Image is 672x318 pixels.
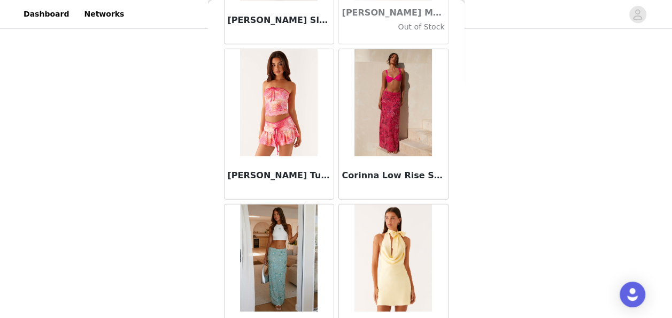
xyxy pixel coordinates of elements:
a: Dashboard [17,2,75,26]
img: Cory Cowl Scarf Mini Dress - Sunny Yellow [354,205,432,312]
div: Open Intercom Messenger [620,282,645,307]
img: Corbin Tube Top - Flamingo Fling [240,49,318,156]
h3: [PERSON_NAME] Tube Top - Flamingo Fling [228,169,330,182]
h3: Corinna Low Rise Sequin Maxi Skirt - Fuchsia [342,169,445,182]
h3: [PERSON_NAME] Sleeve Mini Dress - Pink [228,14,330,27]
div: avatar [632,6,643,23]
img: Corinna Low Rise Sequin Maxi Skirt - Fuchsia [354,49,432,156]
a: Networks [78,2,130,26]
img: Corinna Low Rise Sequin Maxi Skirt - Mint [240,205,318,312]
h3: [PERSON_NAME] Maxi Dress - Yellow [342,6,445,19]
h4: Out of Stock [342,21,445,33]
